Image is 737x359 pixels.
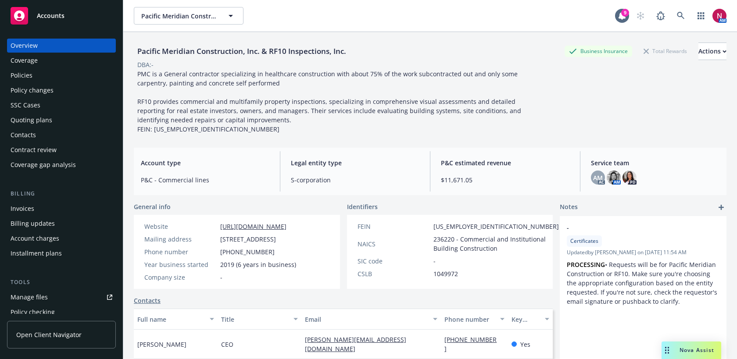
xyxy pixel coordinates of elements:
[141,11,217,21] span: Pacific Meridian Construction, Inc. & RF10 Inspections, Inc.
[11,246,62,260] div: Installment plans
[7,278,116,287] div: Tools
[11,202,34,216] div: Invoices
[16,330,82,339] span: Open Client Navigator
[567,249,719,256] span: Updated by [PERSON_NAME] on [DATE] 11:54 AM
[716,202,726,213] a: add
[7,113,116,127] a: Quoting plans
[570,237,598,245] span: Certificates
[567,260,605,269] strong: PROCESSING
[305,315,428,324] div: Email
[141,158,269,167] span: Account type
[7,305,116,319] a: Policy checking
[7,39,116,53] a: Overview
[358,222,430,231] div: FEIN
[632,7,649,25] a: Start snowing
[7,290,116,304] a: Manage files
[433,256,436,266] span: -
[623,171,637,185] img: photo
[11,305,55,319] div: Policy checking
[444,315,495,324] div: Phone number
[11,68,32,82] div: Policies
[11,98,40,112] div: SSC Cases
[144,260,217,269] div: Year business started
[7,189,116,198] div: Billing
[672,7,690,25] a: Search
[639,46,691,57] div: Total Rewards
[7,217,116,231] a: Billing updates
[11,39,38,53] div: Overview
[607,171,621,185] img: photo
[433,235,559,253] span: 236220 - Commercial and Institutional Building Construction
[301,309,441,330] button: Email
[11,83,54,97] div: Policy changes
[11,290,48,304] div: Manage files
[591,158,719,167] span: Service team
[567,223,697,232] span: -
[220,222,286,231] a: [URL][DOMAIN_NAME]
[7,98,116,112] a: SSC Cases
[134,46,350,57] div: Pacific Meridian Construction, Inc. & RF10 Inspections, Inc.
[291,158,419,167] span: Legal entity type
[134,296,161,305] a: Contacts
[621,9,629,17] div: 9
[441,158,569,167] span: P&C estimated revenue
[680,346,714,354] span: Nova Assist
[37,12,64,19] span: Accounts
[220,247,275,256] span: [PHONE_NUMBER]
[137,70,523,133] span: PMC is a General contractor specializing in healthcare construction with about 75% of the work su...
[7,128,116,142] a: Contacts
[565,46,632,57] div: Business Insurance
[652,7,669,25] a: Report a Bug
[7,202,116,216] a: Invoices
[508,309,553,330] button: Key contact
[7,53,116,68] a: Coverage
[433,222,559,231] span: [US_EMPLOYER_IDENTIFICATION_NUMBER]
[7,83,116,97] a: Policy changes
[358,256,430,266] div: SIC code
[220,235,276,244] span: [STREET_ADDRESS]
[444,335,497,353] a: [PHONE_NUMBER]
[137,60,154,69] div: DBA: -
[567,260,719,306] p: • Requests will be for Pacific Meridian Construction or RF10. Make sure you're choosing the appro...
[712,9,726,23] img: photo
[305,335,406,353] a: [PERSON_NAME][EMAIL_ADDRESS][DOMAIN_NAME]
[134,202,171,211] span: General info
[144,222,217,231] div: Website
[134,7,243,25] button: Pacific Meridian Construction, Inc. & RF10 Inspections, Inc.
[662,341,673,359] div: Drag to move
[7,158,116,172] a: Coverage gap analysis
[7,4,116,28] a: Accounts
[433,269,458,278] span: 1049972
[137,315,204,324] div: Full name
[7,68,116,82] a: Policies
[11,143,57,157] div: Contract review
[218,309,301,330] button: Title
[692,7,710,25] a: Switch app
[358,269,430,278] div: CSLB
[512,315,540,324] div: Key contact
[144,273,217,282] div: Company size
[7,143,116,157] a: Contract review
[698,43,726,60] button: Actions
[358,239,430,249] div: NAICS
[220,273,222,282] span: -
[593,173,603,182] span: AM
[662,341,721,359] button: Nova Assist
[220,260,296,269] span: 2019 (6 years in business)
[11,113,52,127] div: Quoting plans
[520,340,530,349] span: Yes
[441,175,569,185] span: $11,671.05
[144,235,217,244] div: Mailing address
[11,158,76,172] div: Coverage gap analysis
[291,175,419,185] span: S-corporation
[141,175,269,185] span: P&C - Commercial lines
[144,247,217,256] div: Phone number
[560,202,578,213] span: Notes
[134,309,218,330] button: Full name
[441,309,508,330] button: Phone number
[11,217,55,231] div: Billing updates
[221,315,288,324] div: Title
[137,340,186,349] span: [PERSON_NAME]
[7,231,116,245] a: Account charges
